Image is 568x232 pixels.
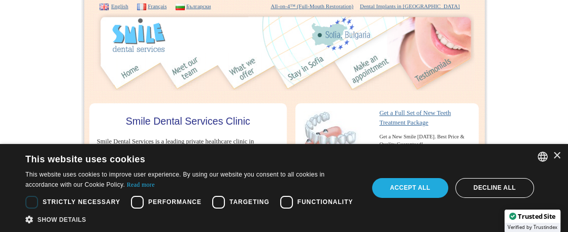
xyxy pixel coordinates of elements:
img: 4.jpg [261,53,284,91]
a: Accommodation in Sofia [284,67,329,75]
span: Functionality [297,197,353,207]
: This website uses cookies to improve user experience. By using our website you consent to all coo... [25,171,324,188]
span: Performance [148,197,202,207]
img: logo.gif [111,17,166,53]
div: Close [553,152,560,160]
span: Show details [38,216,86,223]
div: Show details [25,214,358,224]
img: 5.jpg [329,53,350,91]
a: Български [186,3,211,9]
p: Smile Dental Services is a leading private healthcare clinic in [GEOGRAPHIC_DATA] specializing in... [97,137,279,176]
span: Targeting [229,197,270,207]
p: Get a New Smile [DATE]. Best Price & Quality Guaranteed! [295,133,479,149]
img: accommodation_en.jpg [284,53,329,91]
a: Read more, opens a new window [127,181,155,188]
a: Our Team & Clinic [168,67,205,75]
a: English [111,3,128,9]
img: 1.jpg [93,53,117,91]
a: Dental Implant Treatments [228,67,261,75]
img: full_arch_small.jpg [295,111,377,169]
img: offer_en.jpg [228,53,261,91]
a: Homepage [117,67,145,75]
a: Dental Implants in [GEOGRAPHIC_DATA] [360,3,460,9]
a: Patient Reviews for Dental Implants Treatment in Smile Dental Services - Bulgaria [411,67,475,75]
img: BG [176,4,185,10]
img: FR [137,4,146,10]
img: testimonials_en.jpg [411,53,475,91]
a: Contact our Clinic [350,67,390,75]
img: 2.jpg [145,53,168,91]
img: EN [99,4,109,10]
img: 6.jpg [390,53,411,91]
img: 3.jpg [205,53,228,91]
span: Strictly necessary [43,197,120,207]
a: Get a Full Set of New TeethTreatment Package [379,109,451,126]
img: home_en.jpg [117,53,145,91]
a: Français [148,3,166,9]
div: Accept all [372,178,448,197]
a: All-on-4™ (Full-Mouth Restoration) [271,3,353,9]
img: team_en.jpg [168,53,205,91]
div: This website uses cookies [25,150,333,165]
img: appointment_en.jpg [350,53,390,91]
div: Decline all [455,178,534,197]
h1: Smile Dental Services Clinic [97,116,279,127]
